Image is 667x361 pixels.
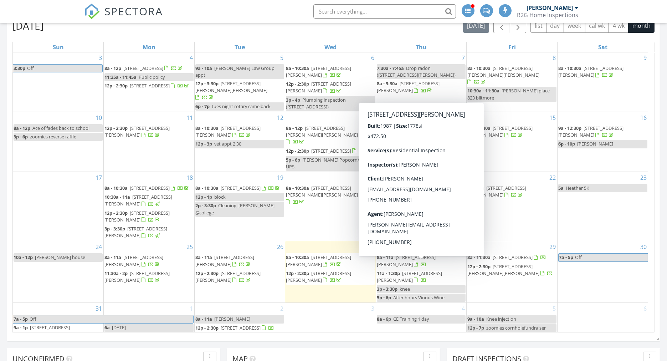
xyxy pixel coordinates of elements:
[286,148,309,154] span: 12p - 2:30p
[12,19,43,33] h2: [DATE]
[195,125,261,138] span: [STREET_ADDRESS][PERSON_NAME]
[195,80,284,102] a: 12p - 3:30p [STREET_ADDRESS][PERSON_NAME][PERSON_NAME]
[460,52,466,63] a: Go to August 7, 2025
[104,112,195,172] td: Go to August 11, 2025
[467,325,484,331] span: 12p - 7p
[566,185,589,191] span: Heather 5K
[406,185,417,191] span: Knee
[393,202,418,208] span: poker night
[195,253,284,269] a: 8a - 11a [STREET_ADDRESS][PERSON_NAME]
[195,185,281,191] a: 8a - 10:30a [STREET_ADDRESS]
[457,241,466,253] a: Go to August 28, 2025
[467,184,556,199] a: 8a - 12p [STREET_ADDRESS][PERSON_NAME]
[642,303,648,314] a: Go to September 6, 2025
[467,253,556,262] a: 8a - 11:30a [STREET_ADDRESS]
[377,141,462,147] a: 12p - 2:30p [STREET_ADDRESS]
[276,172,285,183] a: Go to August 19, 2025
[377,125,442,138] span: [STREET_ADDRESS][PERSON_NAME]
[414,42,428,52] a: Thursday
[639,241,648,253] a: Go to August 30, 2025
[286,185,309,191] span: 8a - 10:30a
[530,19,547,33] button: list
[279,303,285,314] a: Go to September 2, 2025
[551,303,557,314] a: Go to September 5, 2025
[286,80,375,95] a: 12p - 2:30p [STREET_ADDRESS][PERSON_NAME]
[195,65,275,78] span: [PERSON_NAME] Law Group appt
[467,185,526,198] span: [STREET_ADDRESS][PERSON_NAME]
[27,65,34,71] span: Off
[195,324,284,332] a: 12p - 2:30p [STREET_ADDRESS]
[559,254,574,261] span: 7a - 5p
[486,316,516,322] span: Knee injection
[195,202,275,215] span: Cleaning. [PERSON_NAME] @college
[104,210,170,223] a: 12p - 2:30p [STREET_ADDRESS][PERSON_NAME]
[286,185,358,205] a: 8a - 10:30a [STREET_ADDRESS][PERSON_NAME][PERSON_NAME]
[195,80,267,100] a: 12p - 3:30p [STREET_ADDRESS][PERSON_NAME][PERSON_NAME]
[104,194,130,200] span: 10:30a - 11a
[376,241,467,303] td: Go to August 28, 2025
[195,254,254,267] span: [STREET_ADDRESS][PERSON_NAME]
[548,241,557,253] a: Go to August 29, 2025
[276,112,285,123] a: Go to August 12, 2025
[195,325,274,331] a: 12p - 2:30p [STREET_ADDRESS]
[507,42,517,52] a: Friday
[286,254,351,267] a: 8a - 10:30a [STREET_ADDRESS][PERSON_NAME]
[51,42,65,52] a: Sunday
[467,125,491,131] span: 8a - 11:30a
[400,286,410,292] span: knee
[104,185,190,191] a: 8a - 10:30a [STREET_ADDRESS]
[510,19,527,33] button: Next month
[467,241,558,303] td: Go to August 29, 2025
[195,125,219,131] span: 8a - 10:30a
[286,184,375,207] a: 8a - 10:30a [STREET_ADDRESS][PERSON_NAME][PERSON_NAME]
[104,65,184,71] a: 8a - 12p [STREET_ADDRESS]
[104,172,195,241] td: Go to August 18, 2025
[285,303,376,340] td: Go to September 3, 2025
[377,286,397,292] span: 3p - 3:30p
[286,270,351,283] span: [STREET_ADDRESS][PERSON_NAME]
[557,303,648,340] td: Go to September 6, 2025
[130,82,170,89] span: [STREET_ADDRESS]
[457,172,466,183] a: Go to August 21, 2025
[195,124,284,139] a: 8a - 10:30a [STREET_ADDRESS][PERSON_NAME]
[104,64,194,73] a: 8a - 12p [STREET_ADDRESS]
[104,184,194,193] a: 8a - 10:30a [STREET_ADDRESS]
[557,241,648,303] td: Go to August 30, 2025
[575,254,582,260] span: Off
[104,82,128,89] span: 12p - 2:30p
[467,112,558,172] td: Go to August 15, 2025
[457,112,466,123] a: Go to August 14, 2025
[188,303,194,314] a: Go to September 1, 2025
[104,254,163,267] span: [STREET_ADDRESS][PERSON_NAME]
[286,270,309,276] span: 12p - 2:30p
[376,303,467,340] td: Go to September 4, 2025
[548,112,557,123] a: Go to August 15, 2025
[286,125,303,131] span: 8a - 12p
[467,65,539,85] a: 8a - 10:30a [STREET_ADDRESS][PERSON_NAME][PERSON_NAME]
[286,97,300,103] span: 3p - 4p
[286,65,351,78] span: [STREET_ADDRESS][PERSON_NAME]
[35,254,85,260] span: [PERSON_NAME] house
[286,81,351,94] span: [STREET_ADDRESS][PERSON_NAME]
[286,97,346,110] span: Plumbing inspection ([STREET_ADDRESS])
[104,185,128,191] span: 8a - 10:30a
[597,42,609,52] a: Saturday
[377,80,440,93] a: 8a - 9:30a [STREET_ADDRESS][PERSON_NAME]
[195,184,284,193] a: 8a - 10:30a [STREET_ADDRESS]
[104,254,121,260] span: 8a - 11a
[194,241,285,303] td: Go to August 26, 2025
[195,125,261,138] a: 8a - 10:30a [STREET_ADDRESS][PERSON_NAME]
[467,125,533,138] a: 8a - 11:30a [STREET_ADDRESS][PERSON_NAME]
[609,19,628,33] button: 4 wk
[286,147,375,156] a: 12p - 2:30p [STREET_ADDRESS]
[323,42,338,52] a: Wednesday
[104,52,195,112] td: Go to August 4, 2025
[577,141,613,147] span: [PERSON_NAME]
[104,270,170,283] a: 11:30a - 2p [STREET_ADDRESS][PERSON_NAME]
[104,194,172,207] a: 10:30a - 11a [STREET_ADDRESS][PERSON_NAME]
[141,42,157,52] a: Monday
[104,225,167,239] a: 3p - 3:30p [STREET_ADDRESS][PERSON_NAME]
[285,112,376,172] td: Go to August 13, 2025
[104,82,194,90] a: 12p - 2:30p [STREET_ADDRESS]
[467,263,556,278] a: 12p - 2:30p [STREET_ADDRESS][PERSON_NAME][PERSON_NAME]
